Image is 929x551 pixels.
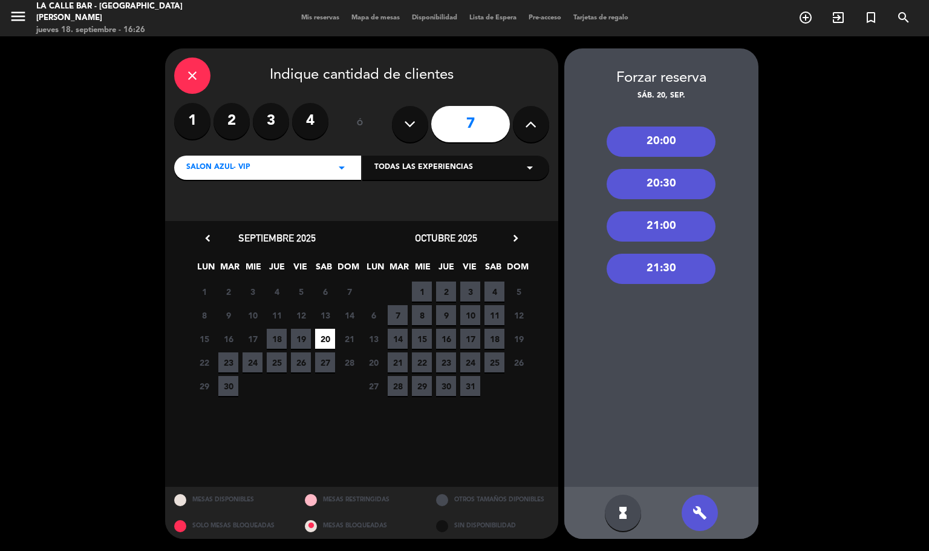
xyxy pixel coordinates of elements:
label: 2 [214,103,250,139]
span: 17 [460,329,480,349]
span: 15 [412,329,432,349]
div: Forzar reserva [564,67,758,90]
span: Mapa de mesas [345,15,406,21]
span: 6 [363,305,383,325]
span: VIE [460,260,480,280]
span: MAR [389,260,409,280]
span: 13 [363,329,383,349]
span: 11 [267,305,287,325]
span: 5 [291,282,311,302]
span: 18 [267,329,287,349]
div: jueves 18. septiembre - 16:26 [36,24,223,36]
span: 6 [315,282,335,302]
span: 2 [436,282,456,302]
div: SOLO MESAS BLOQUEADAS [165,513,296,539]
div: MESAS BLOQUEADAS [296,513,427,539]
span: 12 [509,305,529,325]
span: 16 [218,329,238,349]
div: 20:30 [607,169,715,199]
span: 28 [388,376,408,396]
span: Tarjetas de regalo [567,15,634,21]
span: LUN [365,260,385,280]
span: Mis reservas [295,15,345,21]
i: close [185,68,200,83]
div: MESAS RESTRINGIDAS [296,487,427,513]
label: 4 [292,103,328,139]
span: MAR [220,260,240,280]
div: sáb. 20, sep. [564,90,758,102]
span: 31 [460,376,480,396]
span: VIE [290,260,310,280]
span: 8 [194,305,214,325]
span: 3 [460,282,480,302]
i: arrow_drop_down [334,160,349,175]
span: 29 [194,376,214,396]
span: 23 [218,352,238,372]
div: Indique cantidad de clientes [174,58,549,94]
span: 21 [388,352,408,372]
span: 19 [291,329,311,349]
span: MIE [412,260,432,280]
span: 3 [243,282,262,302]
span: 24 [243,352,262,372]
span: 13 [315,305,335,325]
i: add_circle_outline [798,10,813,25]
div: 21:30 [607,254,715,284]
i: menu [9,7,27,25]
span: 22 [412,352,432,372]
span: Pre-acceso [523,15,567,21]
span: 9 [218,305,238,325]
div: OTROS TAMAÑOS DIPONIBLES [427,487,558,513]
div: 21:00 [607,211,715,242]
span: 28 [339,352,359,372]
span: 19 [509,329,529,349]
span: 4 [484,282,504,302]
span: Todas las experiencias [374,162,473,174]
button: menu [9,7,27,30]
span: 4 [267,282,287,302]
span: SALON AZUL- VIP [186,162,250,174]
span: 27 [315,352,335,372]
span: 23 [436,352,456,372]
i: chevron_left [201,232,214,245]
span: 7 [388,305,408,325]
span: 18 [484,329,504,349]
span: DOM [337,260,357,280]
span: 24 [460,352,480,372]
span: 30 [218,376,238,396]
i: build [693,506,707,520]
span: 1 [194,282,214,302]
i: search [896,10,911,25]
label: 3 [253,103,289,139]
span: 1 [412,282,432,302]
span: 15 [194,329,214,349]
span: JUE [267,260,287,280]
span: 7 [339,282,359,302]
div: MESAS DISPONIBLES [165,487,296,513]
span: septiembre 2025 [238,232,316,244]
span: 30 [436,376,456,396]
span: 2 [218,282,238,302]
span: 11 [484,305,504,325]
span: 17 [243,329,262,349]
div: ó [341,103,380,145]
i: arrow_drop_down [523,160,537,175]
span: 8 [412,305,432,325]
span: 25 [484,352,504,372]
span: JUE [436,260,456,280]
span: SAB [483,260,503,280]
div: La Calle Bar - [GEOGRAPHIC_DATA][PERSON_NAME] [36,1,223,24]
span: Lista de Espera [463,15,523,21]
span: 29 [412,376,432,396]
span: 22 [194,352,214,372]
span: 10 [460,305,480,325]
span: 10 [243,305,262,325]
i: chevron_right [509,232,522,245]
span: 20 [363,352,383,372]
div: SIN DISPONIBILIDAD [427,513,558,539]
span: 25 [267,352,287,372]
span: 21 [339,329,359,349]
i: hourglass_full [616,506,630,520]
span: 5 [509,282,529,302]
span: 9 [436,305,456,325]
